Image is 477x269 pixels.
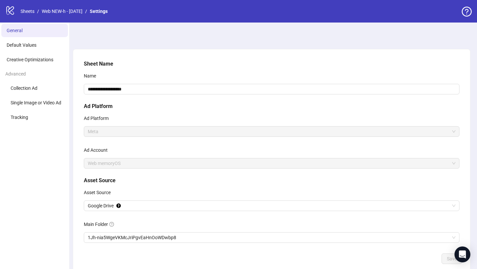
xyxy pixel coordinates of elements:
button: Save [442,253,462,264]
label: Main Folder [84,219,118,230]
span: Creative Optimizations [7,57,53,62]
span: 1Jh-nia5WgeVKMcJriPgvEaHnOoWDwbp8 [88,233,455,242]
a: Web NEW-h - [DATE] [40,8,84,15]
span: Web memoryOS [88,158,455,168]
a: Sheets [19,8,36,15]
a: Settings [88,8,109,15]
span: Google Drive [88,201,455,211]
h5: Ad Platform [84,102,459,110]
label: Ad Account [84,145,112,155]
div: Open Intercom Messenger [454,246,470,262]
span: question-circle [462,7,472,17]
span: Single Image or Video Ad [11,100,61,105]
label: Ad Platform [84,113,113,124]
li: / [37,8,39,15]
li: / [85,8,87,15]
span: Meta [88,127,455,136]
h5: Sheet Name [84,60,459,68]
span: Default Values [7,42,36,48]
span: question-circle [109,222,114,227]
span: Collection Ad [11,85,37,91]
label: Name [84,71,100,81]
span: General [7,28,23,33]
input: Name [84,84,459,94]
div: Tooltip anchor [116,203,122,209]
h5: Asset Source [84,177,459,185]
label: Asset Source [84,187,115,198]
span: Tracking [11,115,28,120]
